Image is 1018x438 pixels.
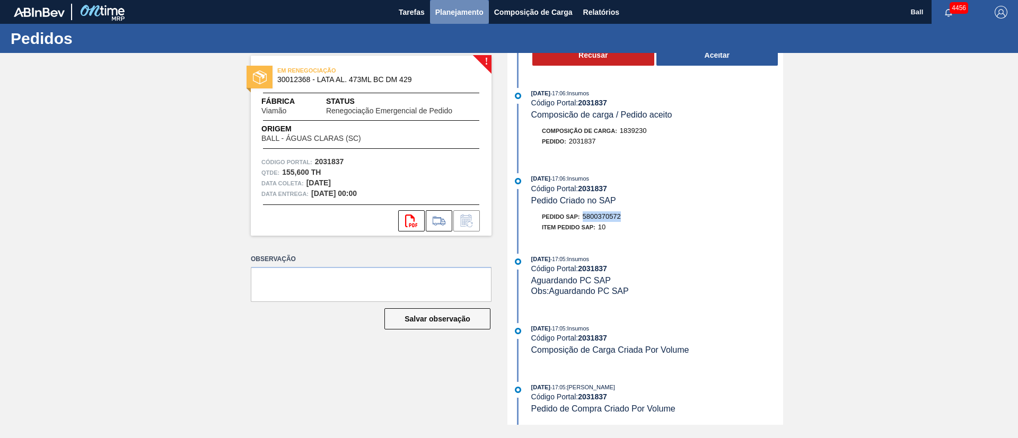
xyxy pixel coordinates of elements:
[277,65,426,76] span: EM RENEGOCIAÇÃO
[531,287,629,296] span: Obs: Aguardando PC SAP
[583,6,619,19] span: Relatórios
[494,6,573,19] span: Composição de Carga
[261,189,309,199] span: Data entrega:
[656,44,778,66] button: Aceitar
[583,212,621,220] span: 5800370572
[542,213,580,220] span: Pedido SAP:
[261,157,312,167] span: Código Portal:
[306,178,331,187] strong: [DATE]
[565,325,589,332] span: : Insumos
[531,392,783,401] div: Código Portal:
[326,107,452,115] span: Renegociação Emergencial de Pedido
[531,264,783,273] div: Código Portal:
[282,168,321,176] strong: 155,600 TH
[569,137,596,145] span: 2031837
[11,32,199,44] h1: Pedidos
[315,157,344,166] strong: 2031837
[261,123,391,135] span: Origem
[515,258,521,265] img: atual
[578,392,607,401] strong: 2031837
[531,256,550,262] span: [DATE]
[261,178,304,189] span: Data coleta:
[399,6,425,19] span: Tarefas
[261,96,320,107] span: Fábrica
[542,224,595,230] span: Item pedido SAP:
[542,128,617,134] span: Composição de Carga :
[531,345,689,354] span: Composição de Carga Criada Por Volume
[277,76,470,84] span: 30012368 - LATA AL. 473ML BC DM 429
[950,2,968,14] span: 4456
[565,175,589,182] span: : Insumos
[531,404,675,413] span: Pedido de Compra Criado Por Volume
[515,178,521,184] img: atual
[578,184,607,193] strong: 2031837
[14,7,65,17] img: TNhmsLtSVTkK8tSr43FrP2fwEKptu5GPRR3wAAAABJRU5ErkJggg==
[565,384,615,390] span: : [PERSON_NAME]
[515,93,521,99] img: atual
[251,252,492,267] label: Observação
[515,387,521,393] img: atual
[453,210,480,231] div: Informar alteração no pedido
[531,196,616,205] span: Pedido Criado no SAP
[531,110,672,119] span: Composicão de carga / Pedido aceito
[578,99,607,107] strong: 2031837
[542,138,566,145] span: Pedido :
[398,210,425,231] div: Abrir arquivo PDF
[435,6,484,19] span: Planejamento
[531,325,550,332] span: [DATE]
[550,385,565,390] span: - 17:05
[550,91,565,96] span: - 17:06
[531,276,611,285] span: Aguardando PC SAP
[565,256,589,262] span: : Insumos
[531,175,550,182] span: [DATE]
[578,264,607,273] strong: 2031837
[620,127,647,135] span: 1839230
[598,223,605,231] span: 10
[261,167,279,178] span: Qtde :
[261,135,361,142] span: BALL - ÁGUAS CLARAS (SC)
[532,44,654,66] button: Recusar
[531,384,550,390] span: [DATE]
[932,5,966,20] button: Notificações
[550,256,565,262] span: - 17:05
[261,107,286,115] span: Viamão
[531,90,550,96] span: [DATE]
[550,326,565,332] span: - 17:05
[384,308,490,329] button: Salvar observação
[311,189,357,198] strong: [DATE] 00:00
[515,328,521,334] img: atual
[565,90,589,96] span: : Insumos
[550,176,565,182] span: - 17:06
[531,99,783,107] div: Código Portal:
[531,184,783,193] div: Código Portal:
[531,334,783,342] div: Código Portal:
[578,334,607,342] strong: 2031837
[326,96,481,107] span: Status
[253,70,267,84] img: status
[995,6,1007,19] img: Logout
[426,210,452,231] div: Ir para Composição de Carga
